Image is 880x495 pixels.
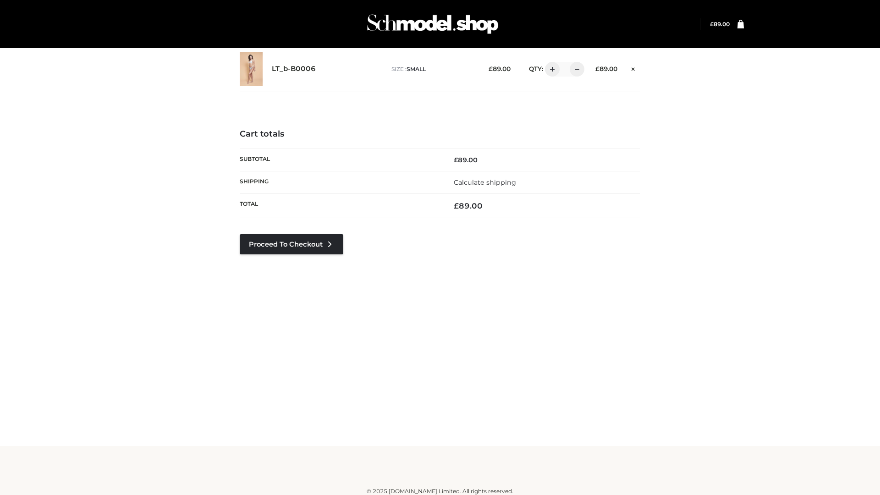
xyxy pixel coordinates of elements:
bdi: 89.00 [454,201,483,210]
bdi: 89.00 [454,156,478,164]
a: £89.00 [710,21,730,27]
div: QTY: [520,62,581,77]
img: LT_b-B0006 - SMALL [240,52,263,86]
p: size : [391,65,474,73]
span: £ [454,201,459,210]
th: Subtotal [240,148,440,171]
h4: Cart totals [240,129,640,139]
bdi: 89.00 [710,21,730,27]
bdi: 89.00 [595,65,617,72]
th: Total [240,194,440,218]
span: £ [454,156,458,164]
span: £ [595,65,599,72]
span: £ [710,21,714,27]
a: Proceed to Checkout [240,234,343,254]
span: £ [489,65,493,72]
th: Shipping [240,171,440,193]
a: LT_b-B0006 [272,65,316,73]
span: SMALL [407,66,426,72]
bdi: 89.00 [489,65,511,72]
img: Schmodel Admin 964 [364,6,501,42]
a: Remove this item [627,62,640,74]
a: Calculate shipping [454,178,516,187]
